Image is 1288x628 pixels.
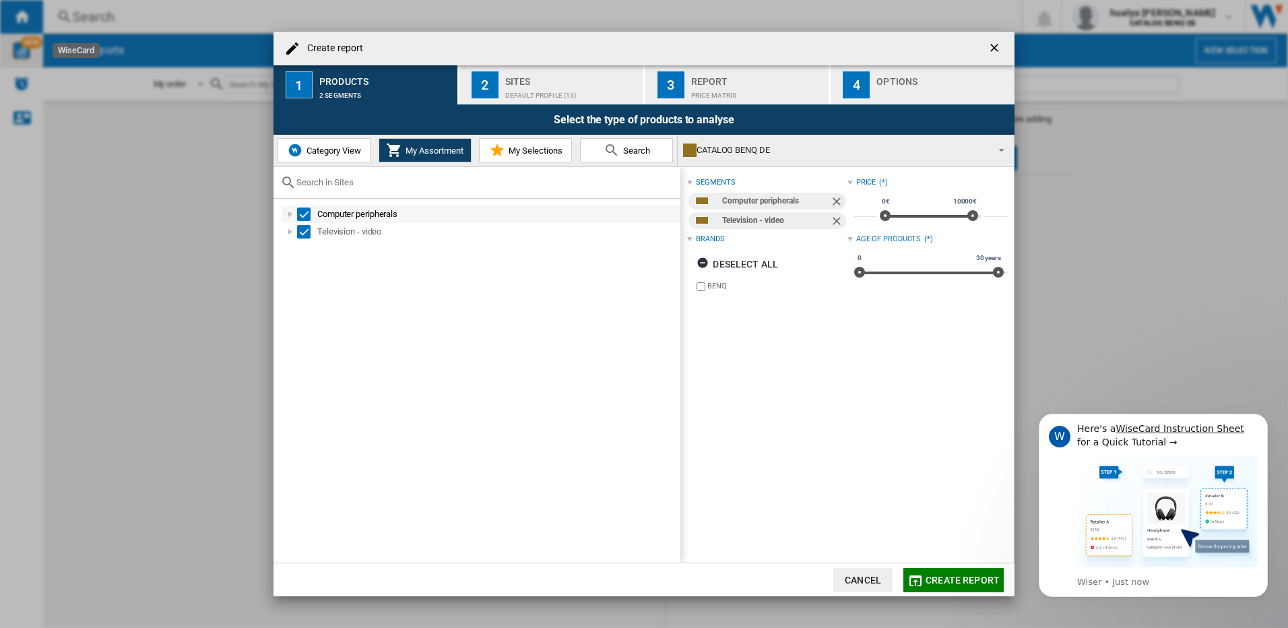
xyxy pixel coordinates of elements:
div: 1 [286,71,313,98]
button: 3 Report Price Matrix [645,65,831,104]
label: BENQ [707,281,847,291]
ng-md-icon: Remove [830,195,846,211]
div: 2 [472,71,498,98]
span: My Assortment [402,146,463,156]
div: Options [876,71,1009,85]
div: 2 segments [319,85,452,99]
input: brand.name [697,282,705,291]
span: Search [620,146,650,156]
div: Sites [505,71,638,85]
span: Category View [303,146,361,156]
span: 0 [856,253,864,263]
button: 1 Products 2 segments [273,65,459,104]
div: Default profile (13) [505,85,638,99]
div: Computer peripherals [317,208,678,221]
img: wiser-icon-blue.png [287,142,303,158]
div: Price [856,177,876,188]
h4: Create report [300,42,363,55]
button: 4 Options [831,65,1015,104]
button: 2 Sites Default profile (13) [459,65,645,104]
div: CATALOG BENQ DE [683,141,987,160]
input: Search in Sites [296,177,674,187]
div: 4 [843,71,870,98]
button: getI18NText('BUTTONS.CLOSE_DIALOG') [982,35,1009,62]
span: My Selections [505,146,562,156]
div: 3 [657,71,684,98]
div: Television - video [317,225,678,239]
div: Products [319,71,452,85]
div: Computer peripherals [722,193,829,210]
div: segments [696,177,735,188]
div: Brands [696,234,724,245]
ng-md-icon: Remove [830,214,846,230]
div: Television - video [722,212,829,229]
div: Select the type of products to analyse [273,104,1015,135]
ng-md-icon: getI18NText('BUTTONS.CLOSE_DIALOG') [988,41,1004,57]
span: Create report [926,575,1000,586]
button: Category View [278,138,371,162]
button: Cancel [833,568,893,592]
span: 10000€ [951,196,979,207]
button: Deselect all [693,252,782,276]
span: 30 years [974,253,1003,263]
div: Report [691,71,824,85]
button: My Selections [479,138,572,162]
md-checkbox: Select [297,225,317,239]
md-checkbox: Select [297,208,317,221]
button: My Assortment [379,138,472,162]
div: Age of products [856,234,922,245]
div: Deselect all [697,252,778,276]
button: Create report [903,568,1004,592]
span: 0€ [880,196,892,207]
div: Price Matrix [691,85,824,99]
button: Search [580,138,673,162]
